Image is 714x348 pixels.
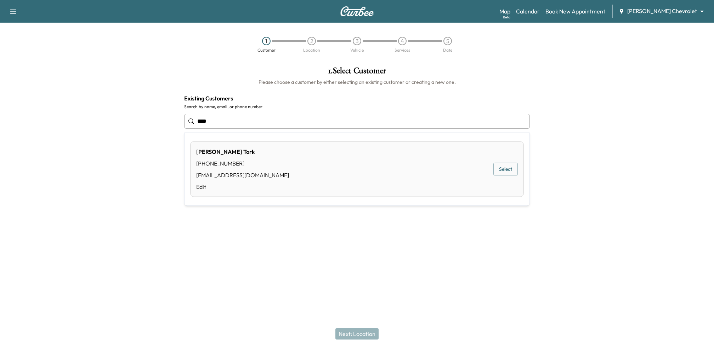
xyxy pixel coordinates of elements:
div: Location [303,48,320,52]
div: [PERSON_NAME] Tork [196,147,289,156]
div: 4 [398,37,407,45]
div: Services [395,48,410,52]
div: Customer [257,48,276,52]
a: Edit [196,182,289,191]
a: Calendar [516,7,540,16]
div: 3 [353,37,361,45]
h6: Please choose a customer by either selecting an existing customer or creating a new one. [184,79,530,86]
div: Vehicle [350,48,364,52]
div: Date [443,48,452,52]
a: MapBeta [499,7,510,16]
span: [PERSON_NAME] Chevrolet [627,7,697,15]
a: Book New Appointment [545,7,605,16]
button: Select [493,163,518,176]
h1: 1 . Select Customer [184,66,530,79]
label: Search by name, email, or phone number [184,104,530,110]
img: Curbee Logo [340,6,374,16]
div: 5 [443,37,452,45]
h4: Existing Customers [184,94,530,103]
div: 1 [262,37,271,45]
div: [EMAIL_ADDRESS][DOMAIN_NAME] [196,171,289,179]
div: 2 [307,37,316,45]
div: Beta [503,14,510,20]
div: [PHONE_NUMBER] [196,159,289,168]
